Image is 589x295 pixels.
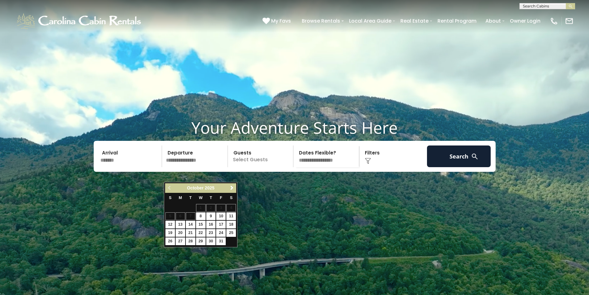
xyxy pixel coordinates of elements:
a: 8 [196,212,206,220]
span: October [187,185,204,190]
a: 31 [216,237,226,245]
img: White-1-1-2.png [15,12,144,30]
a: 28 [186,237,195,245]
a: 20 [176,229,185,237]
a: 10 [216,212,226,220]
a: 12 [165,221,175,228]
span: Monday [179,196,182,200]
a: 17 [216,221,226,228]
span: 2025 [205,185,214,190]
span: Next [229,185,234,190]
p: Select Guests [230,145,293,167]
a: 26 [165,237,175,245]
span: Thursday [210,196,212,200]
a: 11 [226,212,236,220]
img: mail-regular-white.png [565,17,574,25]
a: 13 [176,221,185,228]
a: Browse Rentals [299,15,343,26]
a: 22 [196,229,206,237]
img: filter--v1.png [365,158,371,164]
a: 14 [186,221,195,228]
a: My Favs [262,17,292,25]
span: Saturday [230,196,233,200]
a: 23 [206,229,216,237]
span: Friday [220,196,222,200]
a: 24 [216,229,226,237]
span: Sunday [169,196,171,200]
a: 27 [176,237,185,245]
a: Real Estate [397,15,432,26]
a: 9 [206,212,216,220]
button: Search [427,145,491,167]
a: 25 [226,229,236,237]
span: My Favs [271,17,291,25]
a: 15 [196,221,206,228]
a: Next [228,184,236,192]
h1: Your Adventure Starts Here [5,118,584,137]
a: 16 [206,221,216,228]
img: phone-regular-white.png [550,17,558,25]
span: Tuesday [189,196,192,200]
a: 19 [165,229,175,237]
a: Rental Program [434,15,480,26]
a: Local Area Guide [346,15,395,26]
a: About [482,15,504,26]
a: Owner Login [507,15,544,26]
a: 30 [206,237,216,245]
a: 29 [196,237,206,245]
img: search-regular-white.png [471,153,479,160]
span: Wednesday [199,196,203,200]
a: 18 [226,221,236,228]
a: 21 [186,229,195,237]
